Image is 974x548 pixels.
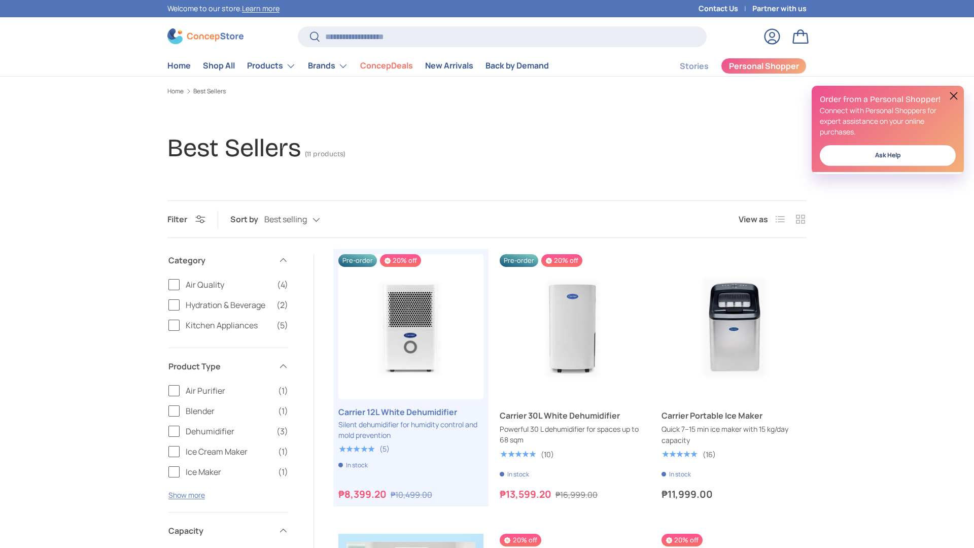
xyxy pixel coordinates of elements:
[425,56,473,76] a: New Arrivals
[186,299,270,311] span: Hydration & Beverage
[168,490,205,500] button: Show more
[167,3,280,14] p: Welcome to our store.
[168,254,272,266] span: Category
[167,214,205,225] button: Filter
[186,446,272,458] span: Ice Cream Maker
[276,425,288,437] span: (3)
[193,88,226,94] a: Best Sellers
[662,534,703,546] span: 20% off
[242,4,280,13] a: Learn more
[721,58,807,74] a: Personal Shopper
[186,466,272,478] span: Ice Maker
[305,150,345,158] span: (11 products)
[338,406,483,418] a: Carrier 12L White Dehumidifier
[278,466,288,478] span: (1)
[338,254,483,399] img: carrier-dehumidifier-12-liter-full-view-concepstore
[168,525,272,537] span: Capacity
[820,94,956,105] h2: Order from a Personal Shopper!
[500,254,645,399] img: carrier-dehumidifier-30-liter-full-view-concepstore
[278,405,288,417] span: (1)
[662,409,807,422] a: Carrier Portable Ice Maker
[485,56,549,76] a: Back by Demand
[338,254,377,267] span: Pre-order
[277,279,288,291] span: (4)
[308,56,348,76] a: Brands
[241,56,302,76] summary: Products
[167,88,184,94] a: Home
[264,215,307,224] span: Best selling
[278,385,288,397] span: (1)
[655,56,807,76] nav: Secondary
[338,254,483,399] a: Carrier 12L White Dehumidifier
[360,56,413,76] a: ConcepDeals
[167,87,807,96] nav: Breadcrumbs
[820,105,956,137] p: Connect with Personal Shoppers for expert assistance on your online purchases.
[186,425,270,437] span: Dehumidifier
[186,405,272,417] span: Blender
[247,56,296,76] a: Products
[186,319,270,331] span: Kitchen Appliances
[380,254,421,267] span: 20% off
[662,254,807,399] a: Carrier Portable Ice Maker
[302,56,354,76] summary: Brands
[203,56,235,76] a: Shop All
[276,319,288,331] span: (5)
[729,62,799,70] span: Personal Shopper
[752,3,807,14] a: Partner with us
[168,360,272,372] span: Product Type
[168,242,288,279] summary: Category
[500,534,541,546] span: 20% off
[500,254,538,267] span: Pre-order
[230,213,264,225] label: Sort by
[680,56,709,76] a: Stories
[167,133,301,163] h1: Best Sellers
[500,254,645,399] a: Carrier 30L White Dehumidifier
[820,145,956,166] a: Ask Help
[276,299,288,311] span: (2)
[662,254,807,399] img: carrier-ice-maker-full-view-concepstore
[168,348,288,385] summary: Product Type
[699,3,752,14] a: Contact Us
[167,56,549,76] nav: Primary
[541,254,582,267] span: 20% off
[186,385,272,397] span: Air Purifier
[167,214,187,225] span: Filter
[186,279,271,291] span: Air Quality
[264,211,340,229] button: Best selling
[500,409,645,422] a: Carrier 30L White Dehumidifier
[167,56,191,76] a: Home
[167,28,243,44] img: ConcepStore
[739,213,768,225] span: View as
[278,446,288,458] span: (1)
